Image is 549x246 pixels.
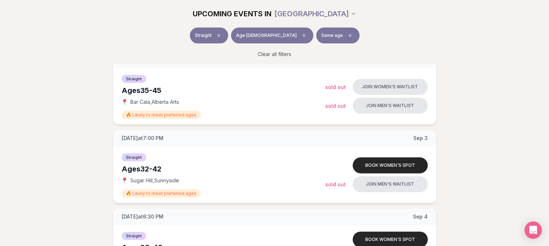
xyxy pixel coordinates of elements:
[325,181,346,187] span: Sold Out
[190,27,228,43] button: StraightClear event type filter
[413,135,428,142] span: Sep 3
[253,46,296,62] button: Clear all filters
[130,98,179,106] span: Bar Cala , Alberta Arts
[122,189,201,198] span: 🔥 Likely to meet preferred ages
[122,178,127,183] span: 📍
[353,176,428,192] button: Join men's waitlist
[346,31,354,40] span: Clear preference
[130,177,179,184] span: Sugar Hill , Sunnyside
[231,27,313,43] button: Age [DEMOGRAPHIC_DATA]Clear age
[353,157,428,173] button: Book women's spot
[193,9,271,19] span: UPCOMING EVENTS IN
[353,79,428,95] button: Join women's waitlist
[274,6,356,22] button: [GEOGRAPHIC_DATA]
[214,31,223,40] span: Clear event type filter
[413,213,428,220] span: Sep 4
[122,111,201,119] span: 🔥 Likely to meet preferred ages
[316,27,360,43] button: Same ageClear preference
[122,135,164,142] span: [DATE] at 7:00 PM
[524,221,542,239] div: Open Intercom Messenger
[122,164,325,174] div: Ages 32-42
[236,33,297,38] span: Age [DEMOGRAPHIC_DATA]
[353,98,428,114] button: Join men's waitlist
[195,33,212,38] span: Straight
[122,153,146,161] span: Straight
[122,213,164,220] span: [DATE] at 6:30 PM
[325,84,346,90] span: Sold Out
[122,85,325,96] div: Ages 35-45
[122,232,146,240] span: Straight
[300,31,308,40] span: Clear age
[321,33,343,38] span: Same age
[325,103,346,109] span: Sold Out
[122,75,146,83] span: Straight
[122,99,127,105] span: 📍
